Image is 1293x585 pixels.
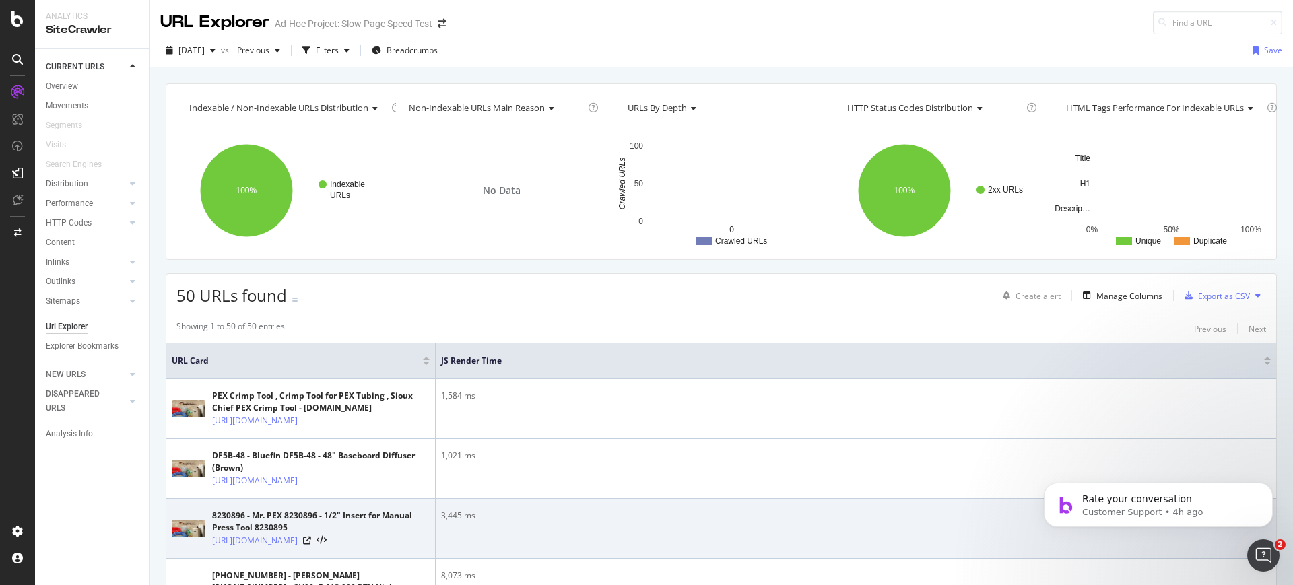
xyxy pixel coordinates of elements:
span: Previous [232,44,269,56]
div: Manage Columns [1096,290,1162,302]
span: No Data [483,184,521,197]
button: Manage Columns [1077,287,1162,304]
a: Overview [46,79,139,94]
div: Save [1264,44,1282,56]
img: main image [172,460,205,477]
a: Visit Online Page [303,537,311,545]
text: 50% [1164,225,1180,234]
text: H1 [1080,179,1091,188]
div: Ad-Hoc Project: Slow Page Speed Test [275,17,432,30]
div: 8,073 ms [441,570,1271,582]
a: HTTP Codes [46,216,126,230]
button: Filters [297,40,355,61]
text: 100% [894,186,915,195]
span: HTML Tags Performance for Indexable URLs [1066,102,1244,114]
a: Content [46,236,139,250]
div: Create alert [1016,290,1061,302]
div: Sitemaps [46,294,80,308]
button: Breadcrumbs [366,40,443,61]
div: URL Explorer [160,11,269,34]
a: CURRENT URLS [46,60,126,74]
span: 50 URLs found [176,284,287,306]
a: Search Engines [46,158,115,172]
div: DF5B-48 - Bluefin DF5B-48 - 48" Baseboard Diffuser (Brown) [212,450,430,474]
text: Crawled URLs [715,236,767,246]
img: main image [172,520,205,537]
text: 100% [1241,225,1262,234]
button: View HTML Source [317,536,327,545]
text: Indexable [330,180,365,189]
button: Export as CSV [1179,285,1250,306]
text: 0 [729,225,734,234]
span: 2025 Sep. 17th [178,44,205,56]
a: Explorer Bookmarks [46,339,139,353]
div: HTTP Codes [46,216,92,230]
a: Inlinks [46,255,126,269]
a: Performance [46,197,126,211]
div: Url Explorer [46,320,88,334]
span: Indexable / Non-Indexable URLs distribution [189,102,368,114]
h4: Non-Indexable URLs Main Reason [406,97,586,118]
div: Distribution [46,177,88,191]
text: 0% [1086,225,1098,234]
div: DISAPPEARED URLS [46,387,114,415]
div: Export as CSV [1198,290,1250,302]
span: Non-Indexable URLs Main Reason [409,102,545,114]
a: [URL][DOMAIN_NAME] [212,474,298,487]
svg: A chart. [176,132,389,249]
img: main image [172,400,205,417]
div: NEW URLS [46,368,86,382]
text: 100% [236,186,257,195]
div: 1,584 ms [441,390,1271,402]
svg: A chart. [834,132,1047,249]
div: 3,445 ms [441,510,1271,522]
div: arrow-right-arrow-left [438,19,446,28]
text: 0 [639,217,644,226]
h4: Indexable / Non-Indexable URLs Distribution [187,97,389,118]
h4: HTTP Status Codes Distribution [844,97,1024,118]
div: 1,021 ms [441,450,1271,462]
text: Descrip… [1055,204,1091,213]
div: Search Engines [46,158,102,172]
div: SiteCrawler [46,22,138,38]
button: Save [1247,40,1282,61]
div: Performance [46,197,93,211]
text: 100 [630,141,643,151]
button: Next [1249,320,1266,337]
button: Create alert [997,285,1061,306]
span: Breadcrumbs [387,44,438,56]
a: Movements [46,99,139,113]
iframe: Intercom live chat [1247,539,1280,572]
button: [DATE] [160,40,221,61]
a: [URL][DOMAIN_NAME] [212,534,298,547]
div: Segments [46,118,82,133]
button: Previous [232,40,286,61]
svg: A chart. [615,132,828,249]
div: A chart. [1053,132,1266,249]
span: 2 [1275,539,1286,550]
span: JS Render Time [441,355,1244,367]
span: URLs by Depth [628,102,687,114]
div: Analysis Info [46,427,93,441]
a: Visits [46,138,79,152]
span: HTTP Status Codes Distribution [847,102,973,114]
a: Distribution [46,177,126,191]
a: Segments [46,118,96,133]
div: Visits [46,138,66,152]
img: Equal [292,298,298,302]
a: Url Explorer [46,320,139,334]
button: Previous [1194,320,1226,337]
text: 50 [634,179,644,188]
h4: HTML Tags Performance for Indexable URLs [1063,97,1264,118]
text: Crawled URLs [618,158,627,209]
text: Duplicate [1193,236,1227,246]
div: PEX Crimp Tool , Crimp Tool for PEX Tubing , Sioux Chief PEX Crimp Tool - [DOMAIN_NAME] [212,390,430,414]
text: URLs [330,191,350,200]
a: NEW URLS [46,368,126,382]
